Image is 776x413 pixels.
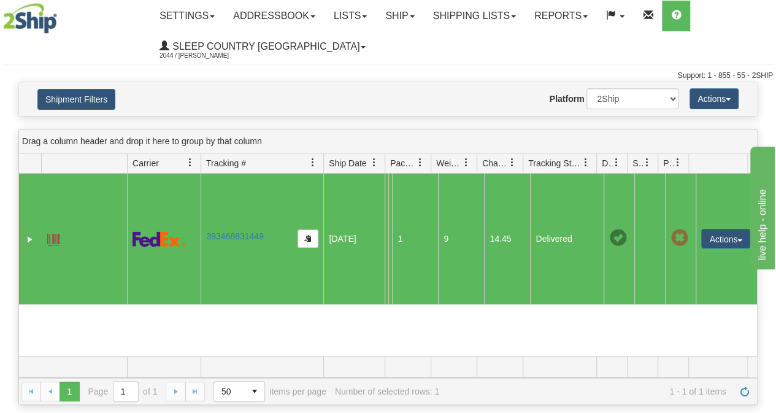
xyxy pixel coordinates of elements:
[206,231,263,241] a: 393468831449
[335,387,439,396] div: Number of selected rows: 1
[47,228,60,248] a: Label
[530,174,604,304] td: Delivered
[606,152,627,173] a: Delivery Status filter column settings
[438,174,484,304] td: 9
[637,152,658,173] a: Shipment Issues filter column settings
[133,157,159,169] span: Carrier
[213,381,265,402] span: Page sizes drop down
[385,174,388,304] td: Beco Industries Shipping department [GEOGRAPHIC_DATA] [GEOGRAPHIC_DATA] [GEOGRAPHIC_DATA] H1J 0A8
[364,152,385,173] a: Ship Date filter column settings
[436,157,462,169] span: Weight
[298,230,318,248] button: Copy to clipboard
[169,41,359,52] span: Sleep Country [GEOGRAPHIC_DATA]
[60,382,79,401] span: Page 1
[133,231,186,247] img: 2 - FedEx Express®
[735,382,755,401] a: Refresh
[180,152,201,173] a: Carrier filter column settings
[550,93,585,105] label: Platform
[609,230,626,247] span: On time
[9,7,113,22] div: live help - online
[3,3,57,34] img: logo2044.jpg
[150,1,224,31] a: Settings
[150,31,375,62] a: Sleep Country [GEOGRAPHIC_DATA] 2044 / [PERSON_NAME]
[701,229,750,249] button: Actions
[575,152,596,173] a: Tracking Status filter column settings
[3,71,773,81] div: Support: 1 - 855 - 55 - 2SHIP
[88,381,158,402] span: Page of 1
[632,157,643,169] span: Shipment Issues
[748,144,775,269] iframe: chat widget
[19,129,757,153] div: grid grouping header
[484,174,530,304] td: 14.45
[159,50,252,62] span: 2044 / [PERSON_NAME]
[528,157,582,169] span: Tracking Status
[302,152,323,173] a: Tracking # filter column settings
[670,230,688,247] span: Pickup Not Assigned
[37,89,115,110] button: Shipment Filters
[448,387,726,396] span: 1 - 1 of 1 items
[502,152,523,173] a: Charge filter column settings
[602,157,612,169] span: Delivery Status
[482,157,508,169] span: Charge
[206,157,246,169] span: Tracking #
[213,381,326,402] span: items per page
[24,233,36,245] a: Expand
[329,157,366,169] span: Ship Date
[245,382,264,401] span: select
[390,157,416,169] span: Packages
[224,1,325,31] a: Addressbook
[392,174,438,304] td: 1
[376,1,423,31] a: Ship
[323,174,385,304] td: [DATE]
[667,152,688,173] a: Pickup Status filter column settings
[456,152,477,173] a: Weight filter column settings
[221,385,237,398] span: 50
[525,1,597,31] a: Reports
[690,88,739,109] button: Actions
[410,152,431,173] a: Packages filter column settings
[325,1,376,31] a: Lists
[113,382,138,401] input: Page 1
[424,1,525,31] a: Shipping lists
[388,174,392,304] td: [PERSON_NAME] [PERSON_NAME] CA MB ST.[PERSON_NAME] R1A 3G1
[663,157,674,169] span: Pickup Status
